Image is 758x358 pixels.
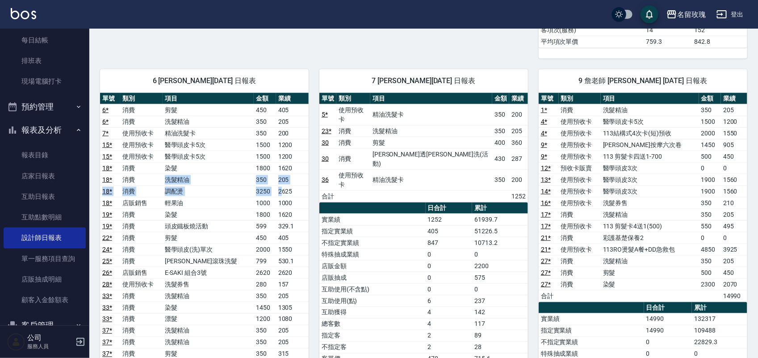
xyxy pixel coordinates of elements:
span: 9 詹老師 [PERSON_NAME] [DATE] 日報表 [549,76,737,85]
a: 排班表 [4,51,86,71]
td: 350 [492,169,509,190]
td: 2000 [699,127,721,139]
td: 842.8 [692,36,747,47]
td: 1550 [721,127,747,139]
td: [PERSON_NAME]透[PERSON_NAME]洗(活動) [370,148,492,169]
td: 1252 [426,214,473,225]
td: 905 [721,139,747,151]
td: 剪髮 [601,267,699,278]
td: 使用預收卡 [559,151,601,162]
td: 不指定實業績 [319,237,426,248]
td: 400 [492,137,509,148]
th: 單號 [539,93,559,105]
td: 350 [492,104,509,125]
td: 洗髮精油 [163,337,254,348]
td: 消費 [559,232,601,244]
td: 使用預收卡 [559,116,601,127]
td: 店販銷售 [120,197,163,209]
td: 使用預收卡 [559,174,601,185]
td: 350 [699,255,721,267]
td: 消費 [120,209,163,220]
td: 0 [426,272,473,283]
td: 350 [699,209,721,220]
td: 染髮 [601,278,699,290]
th: 類別 [120,93,163,105]
td: 205 [721,255,747,267]
td: 1620 [276,209,309,220]
td: 洗髮精油 [601,104,699,116]
td: 實業績 [319,214,426,225]
div: 名留玫瑰 [677,9,706,20]
td: 消費 [559,209,601,220]
td: 指定客 [319,330,426,341]
td: 1200 [276,139,309,151]
td: 調配燙 [163,185,254,197]
td: 剪髮 [163,104,254,116]
td: 1500 [254,139,276,151]
td: 3250 [254,185,276,197]
td: 1080 [276,313,309,325]
td: 10713.2 [472,237,528,248]
td: 消費 [120,313,163,325]
td: 1800 [254,209,276,220]
td: 495 [721,220,747,232]
td: 2300 [699,278,721,290]
td: 使用預收卡 [559,185,601,197]
td: 指定實業績 [319,225,426,237]
a: 店家日報表 [4,166,86,186]
td: 0 [699,162,721,174]
th: 金額 [699,93,721,105]
td: 使用預收卡 [336,169,370,190]
td: 360 [509,137,528,148]
td: 205 [276,325,309,337]
td: 使用預收卡 [120,127,163,139]
td: 消費 [120,220,163,232]
td: 2 [426,341,473,353]
td: 消費 [120,337,163,348]
td: 頭皮鐵板燒活動 [163,220,254,232]
td: 2 [426,330,473,341]
td: 輕果油 [163,197,254,209]
td: 205 [509,125,528,137]
td: 染髮 [163,302,254,313]
span: 7 [PERSON_NAME][DATE] 日報表 [330,76,517,85]
a: 店販抽成明細 [4,269,86,290]
td: 醫學頭皮卡5次 [601,116,699,127]
td: 113 剪髮卡4送1(500) [601,220,699,232]
th: 類別 [559,93,601,105]
td: 1000 [254,197,276,209]
td: 530.1 [276,255,309,267]
td: 350 [254,116,276,127]
td: 不指定客 [319,341,426,353]
td: 405 [276,104,309,116]
td: 550 [699,220,721,232]
td: 總客數 [319,318,426,330]
td: 0 [721,232,747,244]
td: 0 [721,162,747,174]
td: 剪髮 [370,137,492,148]
td: [PERSON_NAME]按摩六次卷 [601,139,699,151]
td: 消費 [120,104,163,116]
td: 1900 [699,174,721,185]
button: 客戶管理 [4,314,86,337]
td: 350 [254,337,276,348]
td: 精油洗髮卡 [163,127,254,139]
td: 醫學頭皮3次 [601,185,699,197]
td: 450 [254,232,276,244]
td: [PERSON_NAME]滾珠洗髮 [163,255,254,267]
td: 0 [699,232,721,244]
td: 消費 [559,267,601,278]
td: 洗髮券售 [601,197,699,209]
td: 2620 [276,267,309,278]
td: 互助使用(不含點) [319,283,426,295]
a: 報表目錄 [4,145,86,165]
td: 醫學頭皮3次 [601,174,699,185]
td: 0 [426,248,473,260]
td: 113RO燙髮A餐+DD急救包 [601,244,699,255]
td: 消費 [120,185,163,197]
td: 醫學頭皮(洗)單次 [163,244,254,255]
td: 200 [509,104,528,125]
td: 特殊抽成業績 [319,248,426,260]
td: 使用預收卡 [336,104,370,125]
td: 205 [276,174,309,185]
